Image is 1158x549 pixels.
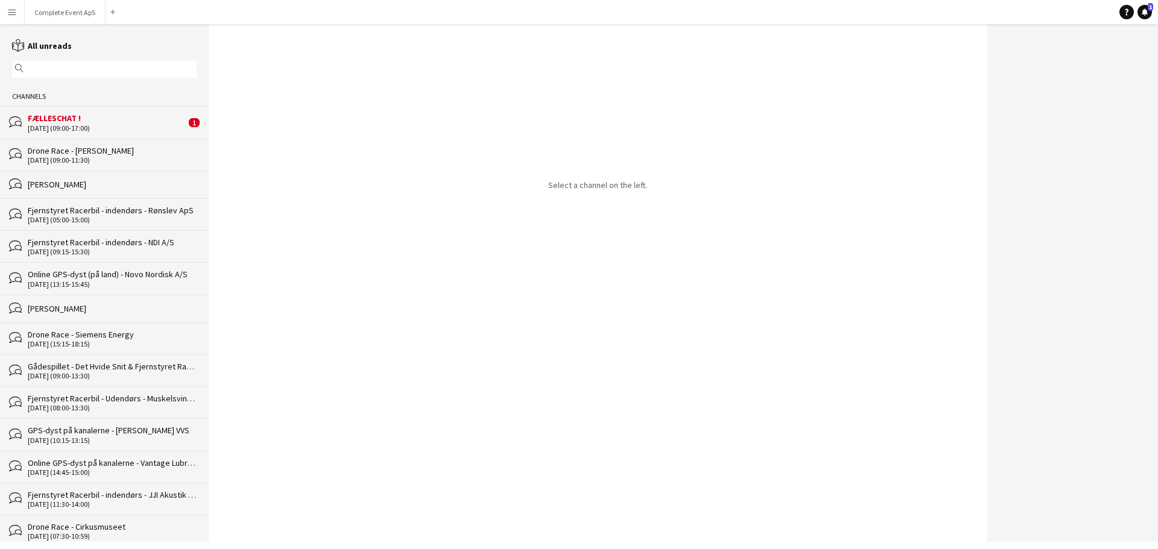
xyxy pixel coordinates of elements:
div: [DATE] (09:15-15:30) [28,248,197,256]
div: Online GPS-dyst på kanalerne - Vantage Lubricants ApS [28,457,197,468]
div: Gådespillet - Det Hvide Snit & Fjernstyret Racerbil - indendørs - [PERSON_NAME] [28,361,197,372]
span: 1 [1148,3,1153,11]
div: Fjernstyret Racerbil - indendørs - Rønslev ApS [28,205,197,216]
a: 1 [1137,5,1152,19]
div: GPS-dyst på kanalerne - [PERSON_NAME] VVS [28,425,197,436]
div: [DATE] (10:15-13:15) [28,436,197,445]
div: Drone Race - Cirkusmuseet [28,521,197,532]
div: Fjernstyret Racerbil - indendørs - NDI A/S [28,237,197,248]
div: [DATE] (07:30-10:59) [28,532,197,541]
div: [DATE] (09:00-17:00) [28,124,186,133]
div: [DATE] (09:00-11:30) [28,156,197,165]
div: [PERSON_NAME] [28,179,197,190]
div: [DATE] (15:15-18:15) [28,340,197,348]
div: [DATE] (05:00-15:00) [28,216,197,224]
div: Drone Race - [PERSON_NAME] [28,145,197,156]
div: FÆLLESCHAT ! [28,113,186,124]
div: [DATE] (08:00-13:30) [28,404,197,412]
div: [DATE] (14:45-15:00) [28,468,197,477]
div: [PERSON_NAME] [28,303,197,314]
button: Complete Event ApS [25,1,106,24]
p: Select a channel on the left. [548,180,647,190]
a: All unreads [12,40,72,51]
span: 1 [189,118,200,127]
div: [DATE] (13:15-15:45) [28,280,197,289]
div: Fjernstyret Racerbil - Udendørs - Muskelsvindfonden [28,393,197,404]
div: Drone Race - Siemens Energy [28,329,197,340]
div: Fjernstyret Racerbil - indendørs - JJI Akustik & Inventar A/S - [28,489,197,500]
div: [DATE] (09:00-13:30) [28,372,197,380]
div: Online GPS-dyst (på land) - Novo Nordisk A/S [28,269,197,280]
div: [DATE] (11:30-14:00) [28,500,197,509]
